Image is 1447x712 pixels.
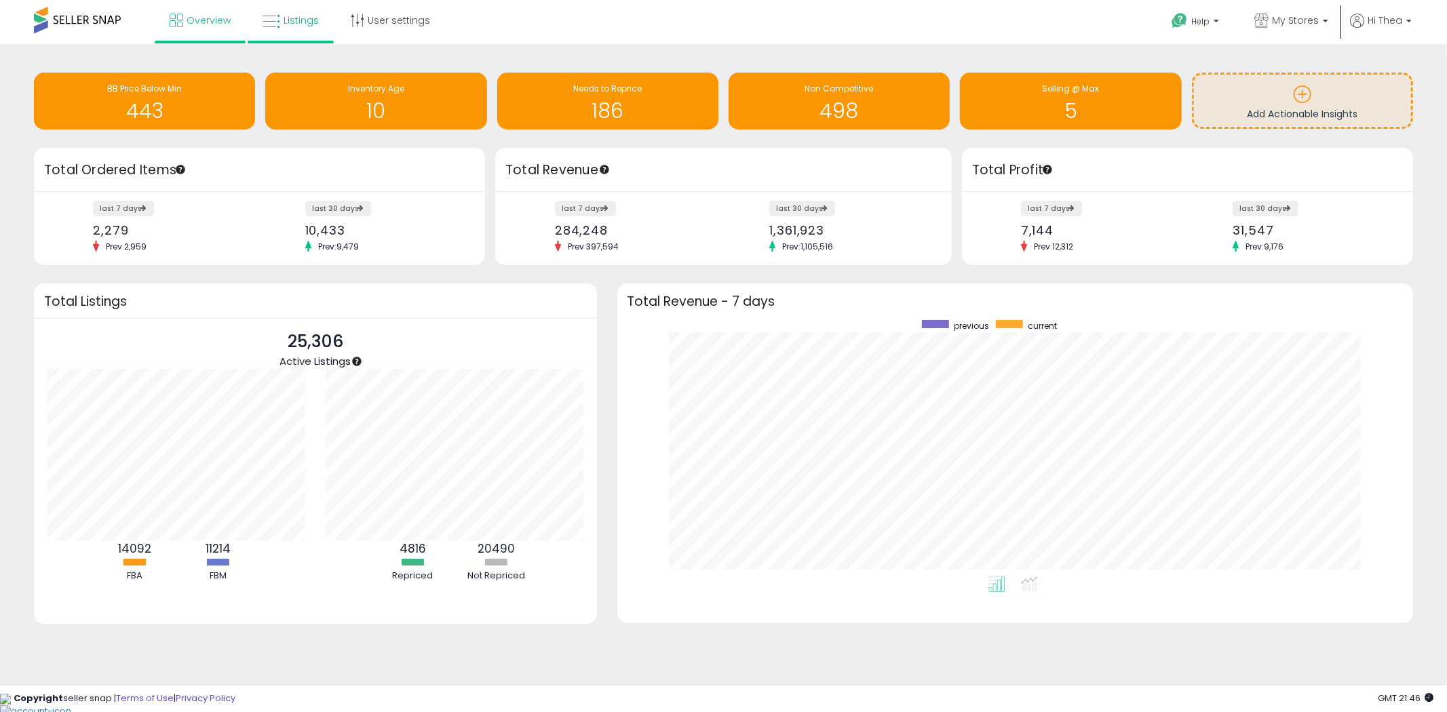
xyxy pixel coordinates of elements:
span: previous [954,320,989,332]
b: 4816 [400,540,426,557]
span: Inventory Age [348,83,404,94]
span: Prev: 9,176 [1239,241,1290,252]
b: 20490 [478,540,515,557]
h1: 186 [504,100,712,122]
h1: 5 [967,100,1174,122]
h3: Total Revenue [505,161,942,180]
b: 14092 [118,540,151,557]
div: 1,361,923 [769,223,928,237]
span: My Stores [1272,14,1319,27]
a: Selling @ Max 5 [960,73,1181,130]
h3: Total Ordered Items [44,161,475,180]
a: BB Price Below Min 443 [34,73,255,130]
div: Tooltip anchor [1041,163,1054,176]
span: Non Competitive [805,83,874,94]
span: current [1028,320,1057,332]
div: Repriced [372,570,453,582]
span: Prev: 12,312 [1027,241,1080,252]
a: Needs to Reprice 186 [497,73,718,130]
h1: 443 [41,100,248,122]
div: 31,547 [1233,223,1389,237]
a: Add Actionable Insights [1194,75,1411,127]
div: Tooltip anchor [174,163,187,176]
span: Help [1191,16,1210,27]
a: Non Competitive 498 [729,73,950,130]
label: last 7 days [555,201,616,216]
a: Hi Thea [1350,14,1412,44]
span: Listings [284,14,319,27]
h3: Total Profit [972,161,1403,180]
div: FBM [177,570,258,582]
a: Help [1161,2,1233,44]
h3: Total Listings [44,296,587,306]
a: Inventory Age 10 [265,73,486,130]
span: Prev: 9,479 [311,241,366,252]
label: last 7 days [93,201,154,216]
span: Prev: 1,105,516 [775,241,840,252]
b: 11214 [206,540,231,557]
div: 2,279 [93,223,249,237]
div: 7,144 [1021,223,1177,237]
span: Needs to Reprice [573,83,642,94]
div: FBA [94,570,175,582]
span: Prev: 2,959 [99,241,153,252]
label: last 7 days [1021,201,1082,216]
div: Not Repriced [455,570,537,582]
span: Hi Thea [1368,14,1402,27]
div: Tooltip anchor [351,355,363,368]
h3: Total Revenue - 7 days [628,296,1403,306]
p: 25,306 [279,329,351,355]
span: BB Price Below Min [107,83,182,94]
span: Active Listings [279,354,351,368]
h1: 498 [735,100,943,122]
label: last 30 days [769,201,835,216]
label: last 30 days [305,201,371,216]
h1: 10 [272,100,480,122]
span: Prev: 397,594 [561,241,625,252]
i: Get Help [1171,12,1188,29]
span: Add Actionable Insights [1247,107,1357,121]
div: Tooltip anchor [598,163,611,176]
label: last 30 days [1233,201,1298,216]
span: Selling @ Max [1042,83,1099,94]
div: 284,248 [555,223,714,237]
div: 10,433 [305,223,461,237]
span: Overview [187,14,231,27]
